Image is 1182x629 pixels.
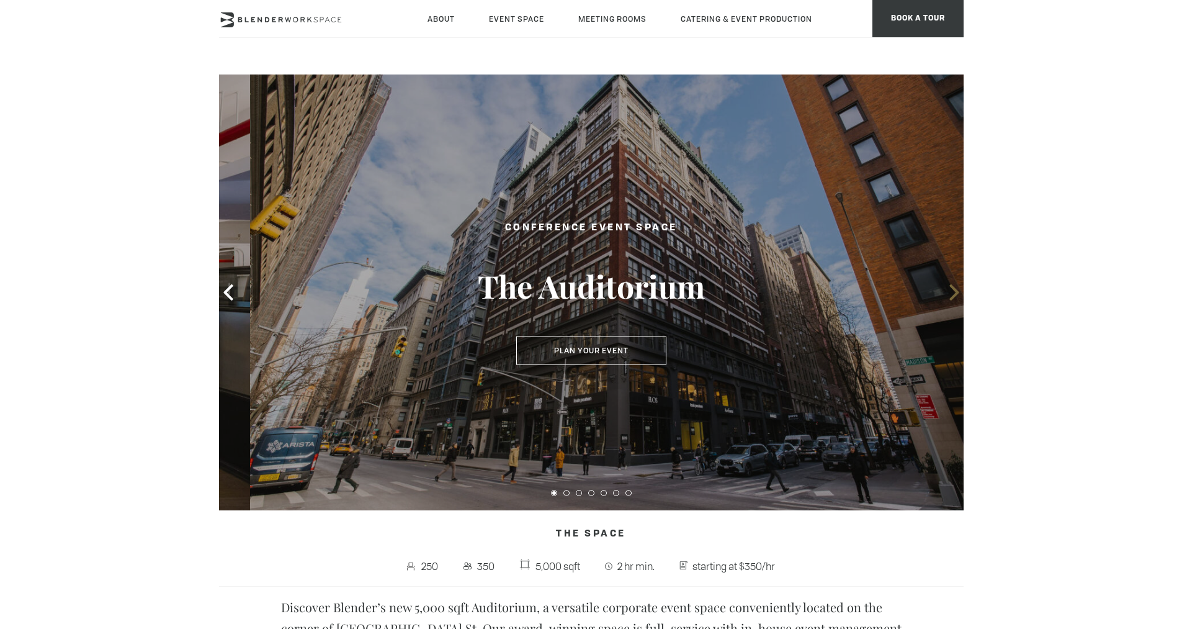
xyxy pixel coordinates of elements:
[614,556,658,576] span: 2 hr min.
[516,337,666,365] button: Plan Your Event
[449,220,734,236] h2: Conference Event Space
[532,556,583,576] span: 5,000 sqft
[419,556,442,576] span: 250
[449,267,734,305] h3: The Auditorium
[689,556,778,576] span: starting at $350/hr
[474,556,498,576] span: 350
[219,523,964,546] h4: The Space
[959,470,1182,629] iframe: Chat Widget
